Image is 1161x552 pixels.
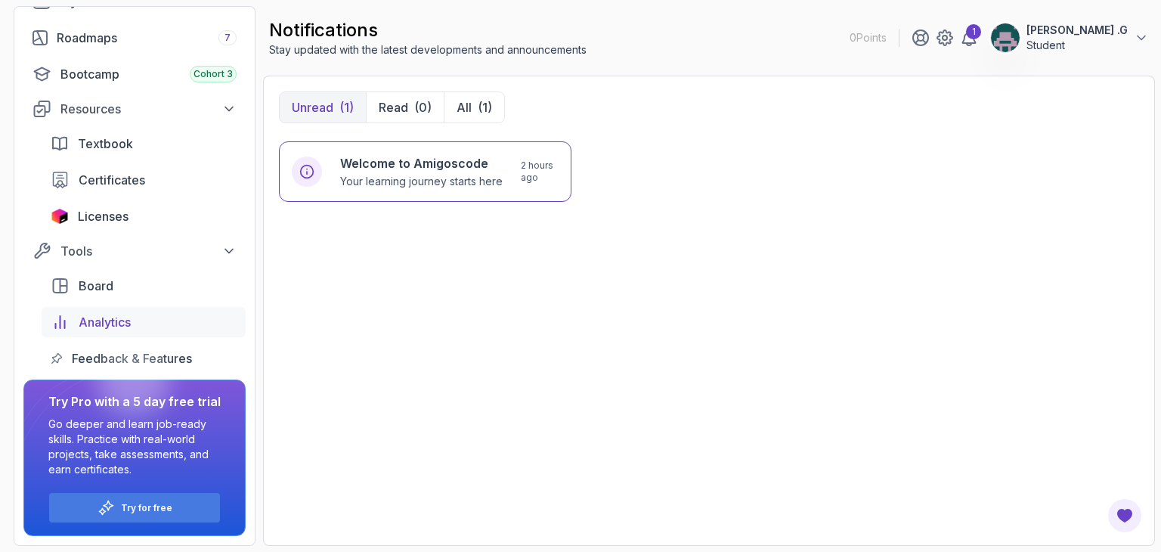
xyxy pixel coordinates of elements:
div: (1) [339,98,354,116]
p: Stay updated with the latest developments and announcements [269,42,587,57]
button: Read(0) [366,92,444,122]
p: Read [379,98,408,116]
a: analytics [42,307,246,337]
a: 1 [960,29,978,47]
span: Analytics [79,313,131,331]
img: jetbrains icon [51,209,69,224]
span: Licenses [78,207,128,225]
span: Cohort 3 [193,68,233,80]
a: bootcamp [23,59,246,89]
span: Textbook [78,135,133,153]
p: 0 Points [850,30,887,45]
div: 1 [966,24,981,39]
button: Tools [23,237,246,265]
p: Unread [292,98,333,116]
button: All(1) [444,92,504,122]
span: Board [79,277,113,295]
span: Certificates [79,171,145,189]
div: Roadmaps [57,29,237,47]
button: Open Feedback Button [1107,498,1143,534]
button: user profile image[PERSON_NAME] .GStudent [990,23,1149,53]
div: Tools [60,242,237,260]
button: Unread(1) [280,92,366,122]
span: Feedback & Features [72,349,192,367]
p: All [457,98,472,116]
button: Try for free [48,492,221,523]
a: certificates [42,165,246,195]
a: board [42,271,246,301]
a: licenses [42,201,246,231]
span: 7 [224,32,231,44]
a: feedback [42,343,246,374]
img: user profile image [991,23,1020,52]
div: Resources [60,100,237,118]
div: (1) [478,98,492,116]
h6: Welcome to Amigoscode [340,154,503,172]
div: Bootcamp [60,65,237,83]
a: roadmaps [23,23,246,53]
p: [PERSON_NAME] .G [1026,23,1128,38]
button: Resources [23,95,246,122]
p: Your learning journey starts here [340,174,503,189]
a: Try for free [121,502,172,514]
div: (0) [414,98,432,116]
h2: notifications [269,18,587,42]
a: textbook [42,129,246,159]
p: Student [1026,38,1128,53]
p: 2 hours ago [521,160,559,184]
p: Go deeper and learn job-ready skills. Practice with real-world projects, take assessments, and ea... [48,417,221,477]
